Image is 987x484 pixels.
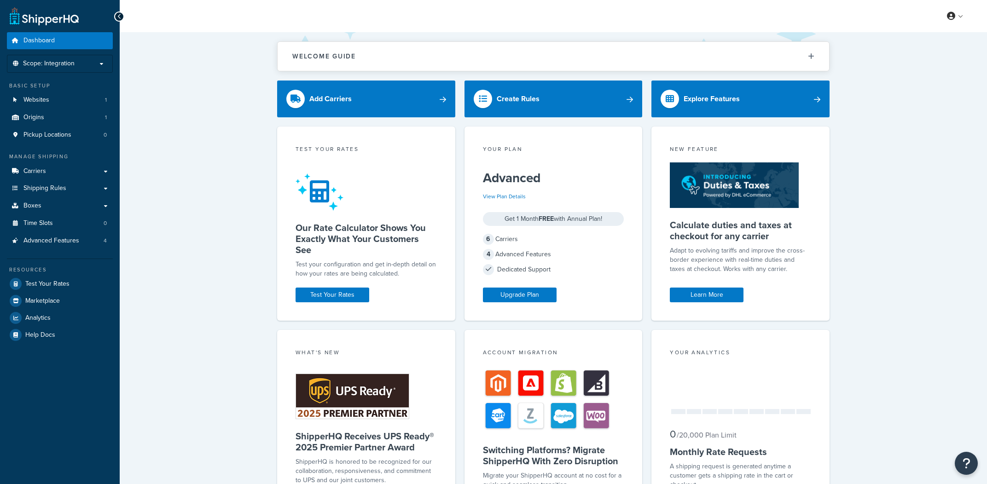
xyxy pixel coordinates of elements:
li: Time Slots [7,215,113,232]
a: Pickup Locations0 [7,127,113,144]
a: Origins1 [7,109,113,126]
strong: FREE [539,214,554,224]
a: Time Slots0 [7,215,113,232]
li: Advanced Features [7,232,113,249]
div: Your Analytics [670,348,811,359]
div: Your Plan [483,145,624,156]
a: Create Rules [464,81,643,117]
div: Basic Setup [7,82,113,90]
div: Dedicated Support [483,263,624,276]
div: Test your rates [296,145,437,156]
a: Learn More [670,288,743,302]
h2: Welcome Guide [292,53,356,60]
span: Shipping Rules [23,184,66,192]
span: 4 [483,249,494,260]
span: 0 [670,426,676,442]
span: 1 [105,96,107,104]
span: 1 [105,114,107,121]
a: View Plan Details [483,192,526,201]
span: Boxes [23,202,41,210]
div: Get 1 Month with Annual Plan! [483,212,624,226]
a: Explore Features [651,81,830,117]
div: Manage Shipping [7,153,113,161]
div: Add Carriers [309,92,352,105]
a: Websites1 [7,92,113,109]
a: Marketplace [7,293,113,309]
a: Test Your Rates [7,276,113,292]
h5: Monthly Rate Requests [670,446,811,457]
li: Pickup Locations [7,127,113,144]
div: Account Migration [483,348,624,359]
span: Advanced Features [23,237,79,245]
div: Carriers [483,233,624,246]
span: Analytics [25,314,51,322]
button: Welcome Guide [278,42,829,71]
li: Origins [7,109,113,126]
span: 4 [104,237,107,245]
div: Advanced Features [483,248,624,261]
div: What's New [296,348,437,359]
a: Test Your Rates [296,288,369,302]
a: Upgrade Plan [483,288,557,302]
span: Origins [23,114,44,121]
span: Carriers [23,167,46,175]
a: Carriers [7,163,113,180]
div: Resources [7,266,113,274]
h5: ShipperHQ Receives UPS Ready® 2025 Premier Partner Award [296,431,437,453]
button: Open Resource Center [955,452,978,475]
a: Boxes [7,197,113,214]
span: Dashboard [23,37,55,45]
a: Advanced Features4 [7,232,113,249]
span: Websites [23,96,49,104]
small: / 20,000 Plan Limit [677,430,737,440]
li: Websites [7,92,113,109]
a: Dashboard [7,32,113,49]
h5: Calculate duties and taxes at checkout for any carrier [670,219,811,242]
a: Shipping Rules [7,180,113,197]
span: 0 [104,131,107,139]
a: Add Carriers [277,81,455,117]
span: Test Your Rates [25,280,70,288]
span: 6 [483,234,494,245]
span: Help Docs [25,331,55,339]
h5: Advanced [483,171,624,185]
h5: Switching Platforms? Migrate ShipperHQ With Zero Disruption [483,444,624,467]
p: Adapt to evolving tariffs and improve the cross-border experience with real-time duties and taxes... [670,246,811,274]
a: Analytics [7,310,113,326]
div: Explore Features [684,92,740,105]
span: Pickup Locations [23,131,71,139]
span: Marketplace [25,297,60,305]
span: Scope: Integration [23,60,75,68]
div: New Feature [670,145,811,156]
span: Time Slots [23,219,53,227]
span: 0 [104,219,107,227]
div: Test your configuration and get in-depth detail on how your rates are being calculated. [296,260,437,278]
h5: Our Rate Calculator Shows You Exactly What Your Customers See [296,222,437,255]
div: Create Rules [497,92,540,105]
a: Help Docs [7,327,113,343]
